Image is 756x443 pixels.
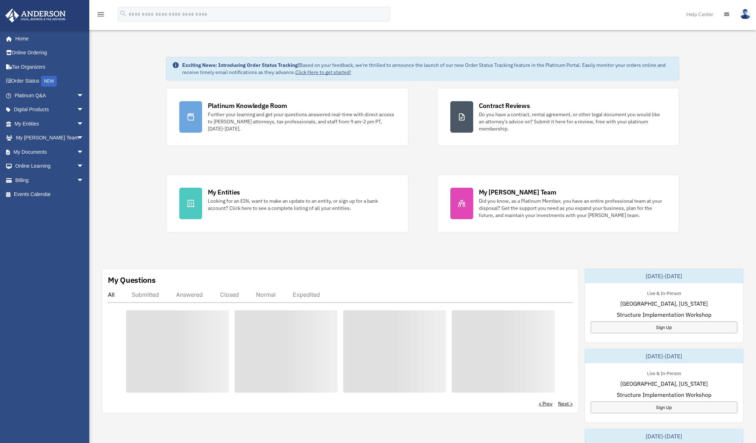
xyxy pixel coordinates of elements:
[479,188,556,197] div: My [PERSON_NAME] Team
[132,291,159,298] div: Submitted
[77,173,91,188] span: arrow_drop_down
[591,402,737,413] a: Sign Up
[479,111,666,132] div: Do you have a contract, rental agreement, or other legal document you would like an attorney's ad...
[5,103,95,117] a: Digital Productsarrow_drop_down
[437,88,680,146] a: Contract Reviews Do you have a contract, rental agreement, or other legal document you would like...
[96,13,105,19] a: menu
[5,117,95,131] a: My Entitiesarrow_drop_down
[539,400,552,407] a: < Prev
[585,269,743,283] div: [DATE]-[DATE]
[166,88,409,146] a: Platinum Knowledge Room Further your learning and get your questions answered real-time with dire...
[437,174,680,232] a: My [PERSON_NAME] Team Did you know, as a Platinum Member, you have an entire professional team at...
[77,103,91,117] span: arrow_drop_down
[208,197,395,212] div: Looking for an EIN, want to make an update to an entity, or sign up for a bank account? Click her...
[108,275,156,285] div: My Questions
[41,76,57,87] div: NEW
[5,31,91,46] a: Home
[176,291,203,298] div: Answered
[620,299,708,308] span: [GEOGRAPHIC_DATA], [US_STATE]
[558,400,573,407] a: Next >
[641,369,687,376] div: Live & In-Person
[182,61,674,76] div: Based on your feedback, we're thrilled to announce the launch of our new Order Status Tracking fe...
[5,74,95,89] a: Order StatusNEW
[77,131,91,146] span: arrow_drop_down
[208,101,287,110] div: Platinum Knowledge Room
[5,46,95,60] a: Online Ordering
[208,188,240,197] div: My Entities
[5,145,95,159] a: My Documentsarrow_drop_down
[5,159,95,173] a: Online Learningarrow_drop_down
[182,62,299,68] strong: Exciting News: Introducing Order Status Tracking!
[479,101,530,110] div: Contract Reviews
[220,291,239,298] div: Closed
[617,310,711,319] span: Structure Implementation Workshop
[740,9,751,19] img: User Pic
[5,60,95,74] a: Tax Organizers
[3,9,68,23] img: Anderson Advisors Platinum Portal
[108,291,115,298] div: All
[295,69,351,75] a: Click Here to get started!
[166,174,409,232] a: My Entities Looking for an EIN, want to make an update to an entity, or sign up for a bank accoun...
[617,390,711,399] span: Structure Implementation Workshop
[5,88,95,103] a: Platinum Q&Aarrow_drop_down
[479,197,666,219] div: Did you know, as a Platinum Member, you have an entire professional team at your disposal? Get th...
[5,173,95,187] a: Billingarrow_drop_down
[585,349,743,363] div: [DATE]-[DATE]
[208,111,395,132] div: Further your learning and get your questions answered real-time with direct access to [PERSON_NAM...
[77,159,91,174] span: arrow_drop_down
[256,291,276,298] div: Normal
[5,131,95,145] a: My [PERSON_NAME] Teamarrow_drop_down
[293,291,320,298] div: Expedited
[591,321,737,333] a: Sign Up
[5,187,95,202] a: Events Calendar
[77,145,91,159] span: arrow_drop_down
[77,117,91,131] span: arrow_drop_down
[96,10,105,19] i: menu
[620,379,708,388] span: [GEOGRAPHIC_DATA], [US_STATE]
[77,88,91,103] span: arrow_drop_down
[119,10,127,18] i: search
[641,289,687,296] div: Live & In-Person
